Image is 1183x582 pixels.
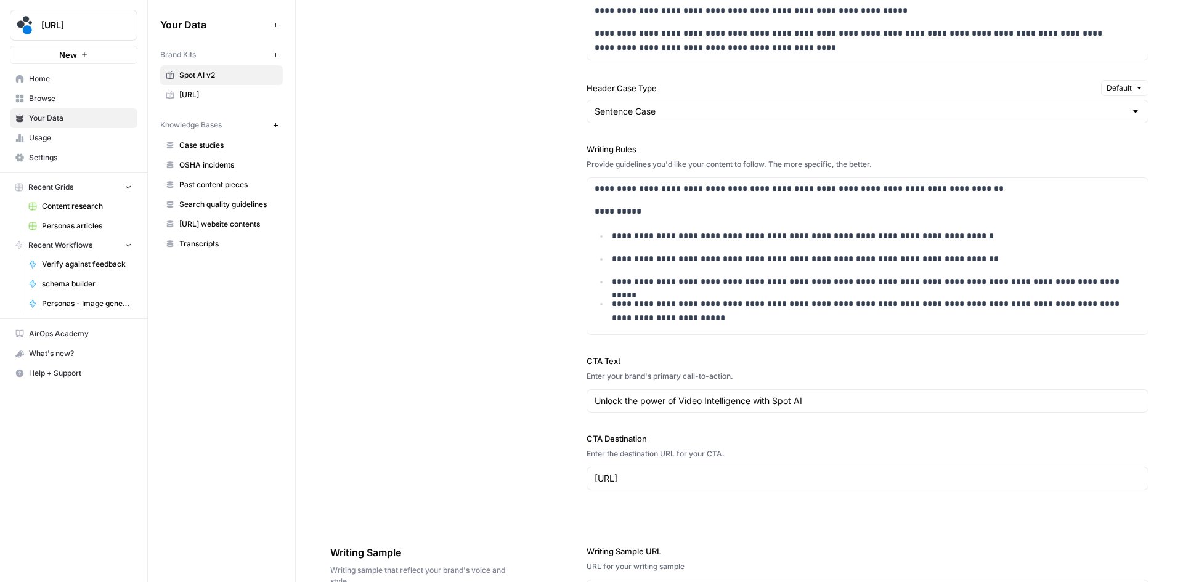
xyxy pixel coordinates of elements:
input: Gear up and get in the game with Sunday Soccer! [595,395,1140,407]
a: Transcripts [160,234,283,254]
a: AirOps Academy [10,324,137,344]
span: Your Data [160,17,268,32]
button: Default [1101,80,1148,96]
a: Settings [10,148,137,168]
span: Case studies [179,140,277,151]
span: Writing Sample [330,545,518,560]
span: Help + Support [29,368,132,379]
span: Default [1107,83,1132,94]
span: Verify against feedback [42,259,132,270]
span: Knowledge Bases [160,119,222,131]
span: Usage [29,132,132,143]
label: Writing Sample URL [587,545,1148,557]
label: Writing Rules [587,143,1148,155]
span: Browse [29,93,132,104]
a: [URL] [160,85,283,105]
a: [URL] website contents [160,214,283,234]
a: OSHA incidents [160,155,283,175]
a: Personas articles [23,216,137,236]
button: Recent Grids [10,178,137,196]
button: What's new? [10,344,137,363]
span: Personas - Image generator [42,298,132,309]
div: Provide guidelines you'd like your content to follow. The more specific, the better. [587,159,1148,170]
input: www.sundaysoccer.com/gearup [595,472,1140,485]
div: Enter your brand's primary call-to-action. [587,371,1148,382]
span: New [59,49,77,61]
span: Past content pieces [179,179,277,190]
a: Your Data [10,108,137,128]
label: CTA Text [587,355,1148,367]
a: Search quality guidelines [160,195,283,214]
span: Search quality guidelines [179,199,277,210]
a: schema builder [23,274,137,294]
span: Recent Grids [28,182,73,193]
a: Verify against feedback [23,254,137,274]
div: Enter the destination URL for your CTA. [587,448,1148,459]
label: Header Case Type [587,82,1096,94]
button: New [10,46,137,64]
a: Content research [23,196,137,216]
a: Home [10,69,137,89]
a: Case studies [160,135,283,155]
span: OSHA incidents [179,160,277,171]
a: Browse [10,89,137,108]
span: schema builder [42,278,132,289]
label: CTA Destination [587,432,1148,445]
span: Spot AI v2 [179,70,277,81]
button: Workspace: spot.ai [10,10,137,41]
a: Usage [10,128,137,148]
span: Recent Workflows [28,240,92,251]
a: Personas - Image generator [23,294,137,313]
button: Recent Workflows [10,236,137,254]
span: Settings [29,152,132,163]
img: spot.ai Logo [14,14,36,36]
button: Help + Support [10,363,137,383]
a: Past content pieces [160,175,283,195]
span: [URL] [179,89,277,100]
input: Sentence Case [595,105,1126,118]
span: [URL] website contents [179,219,277,230]
span: [URL] [41,19,116,31]
span: Content research [42,201,132,212]
span: Brand Kits [160,49,196,60]
span: AirOps Academy [29,328,132,339]
span: Transcripts [179,238,277,249]
span: Personas articles [42,220,132,232]
div: URL for your writing sample [587,561,1148,572]
span: Home [29,73,132,84]
span: Your Data [29,113,132,124]
a: Spot AI v2 [160,65,283,85]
